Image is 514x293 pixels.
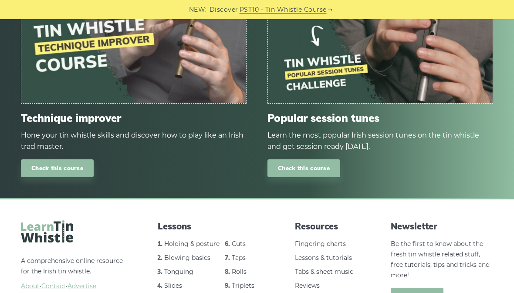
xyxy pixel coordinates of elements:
[267,159,340,177] a: Check this course
[295,220,356,232] span: Resources
[232,282,254,290] a: Triplets
[189,5,207,15] span: NEW:
[68,282,96,290] span: Advertise
[267,112,493,125] span: Popular session tunes
[232,254,246,262] a: Taps
[210,5,238,15] span: Discover
[232,268,247,276] a: Rolls
[295,254,352,262] a: Lessons & tutorials
[21,130,247,152] div: Hone your tin whistle skills and discover how to play like an Irish trad master.
[21,281,123,292] span: ·
[295,268,353,276] a: Tabs & sheet music
[21,159,94,177] a: Check this course
[267,130,493,152] div: Learn the most popular Irish session tunes on the tin whistle and get session ready [DATE].
[295,240,346,248] a: Fingering charts
[41,282,96,290] a: Contact·Advertise
[164,268,193,276] a: Tonguing
[295,282,320,290] a: Reviews
[164,240,220,248] a: Holding & posture
[21,220,73,242] img: LearnTinWhistle.com
[240,5,327,15] a: PST10 - Tin Whistle Course
[164,254,210,262] a: Blowing basics
[391,220,493,232] span: Newsletter
[232,240,246,248] a: Cuts
[164,282,182,290] a: Slides
[41,282,66,290] span: Contact
[391,239,493,280] p: Be the first to know about the fresh tin whistle related stuff, free tutorials, tips and tricks a...
[21,256,123,291] p: A comprehensive online resource for the Irish tin whistle.
[21,112,247,125] span: Technique improver
[21,282,40,290] a: About
[158,220,260,232] span: Lessons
